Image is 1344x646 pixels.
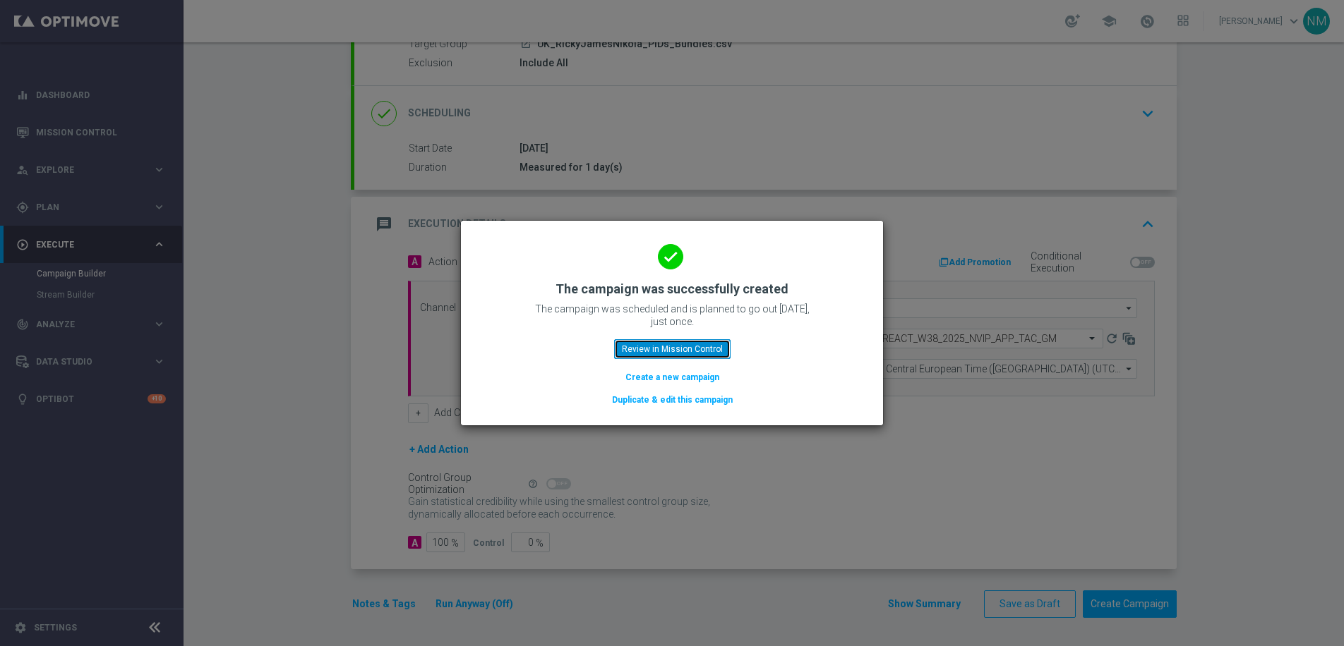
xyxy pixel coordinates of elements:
h2: The campaign was successfully created [556,281,788,298]
button: Review in Mission Control [614,339,731,359]
p: The campaign was scheduled and is planned to go out [DATE], just once. [531,303,813,328]
button: Create a new campaign [624,370,721,385]
i: done [658,244,683,269]
button: Duplicate & edit this campaign [611,392,734,408]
